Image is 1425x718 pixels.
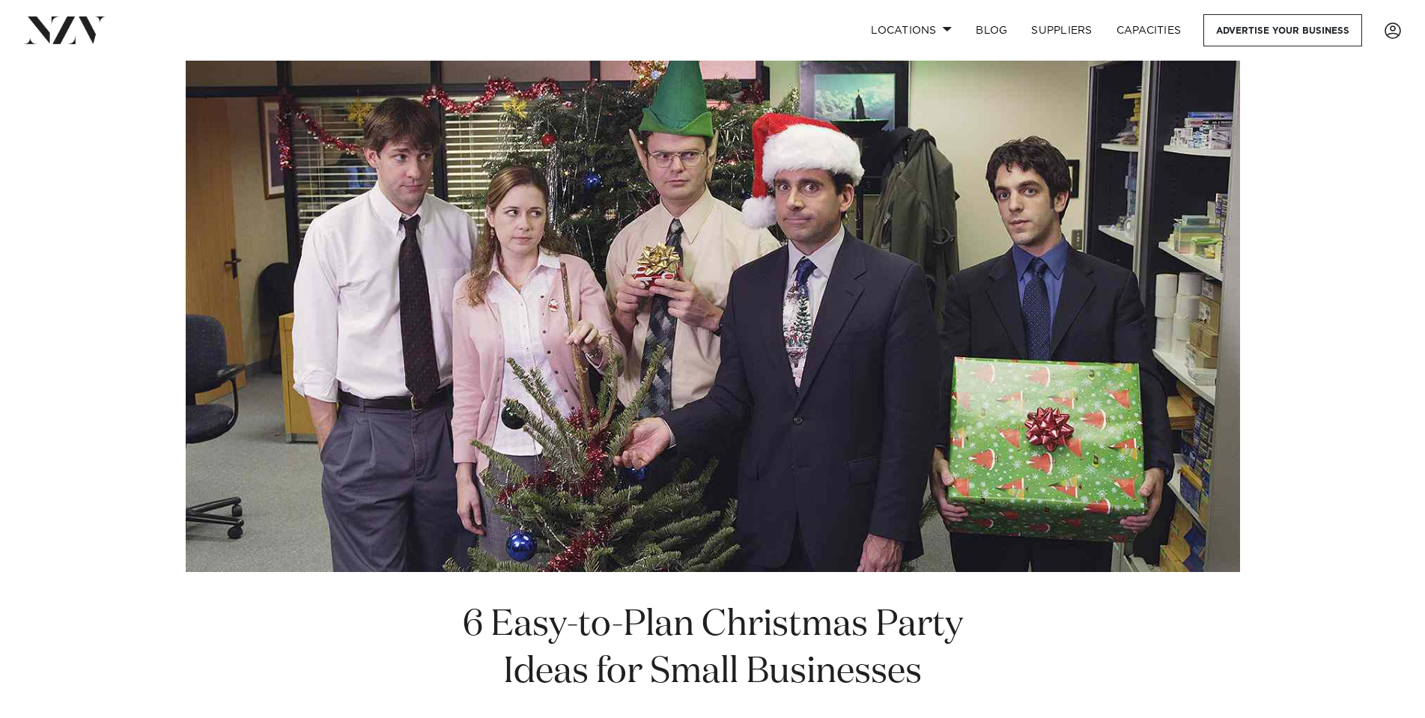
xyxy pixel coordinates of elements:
h1: 6 Easy-to-Plan Christmas Party Ideas for Small Businesses [457,602,969,696]
a: Advertise your business [1203,14,1362,46]
a: Capacities [1105,14,1194,46]
a: SUPPLIERS [1019,14,1104,46]
a: BLOG [964,14,1019,46]
a: Locations [859,14,964,46]
img: nzv-logo.png [24,16,106,43]
img: 6 Easy-to-Plan Christmas Party Ideas for Small Businesses [186,61,1240,572]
